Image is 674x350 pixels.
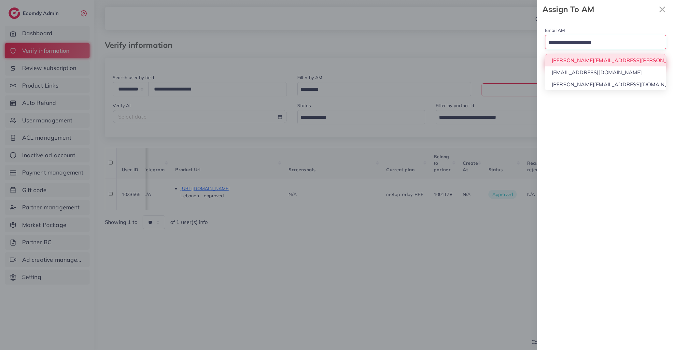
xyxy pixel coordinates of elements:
[546,38,658,48] input: Search for option
[656,3,669,16] button: Close
[542,4,656,15] strong: Assign To AM
[545,27,565,34] label: Email AM
[545,35,666,49] div: Search for option
[656,3,669,16] svg: x
[545,78,666,91] li: [PERSON_NAME][EMAIL_ADDRESS][DOMAIN_NAME]
[545,54,666,66] li: [PERSON_NAME][EMAIL_ADDRESS][PERSON_NAME][DOMAIN_NAME]
[545,66,666,78] li: [EMAIL_ADDRESS][DOMAIN_NAME]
